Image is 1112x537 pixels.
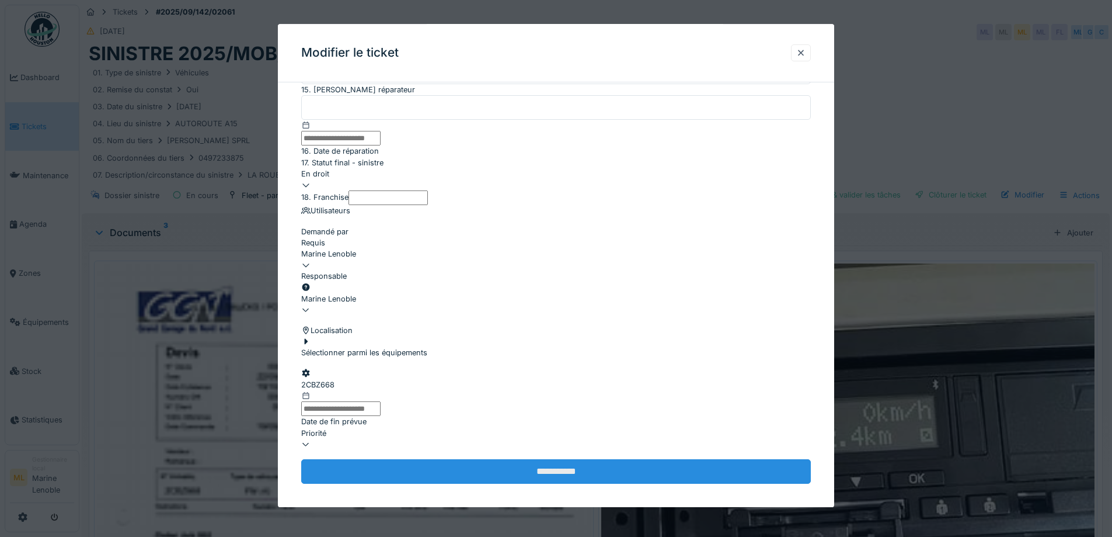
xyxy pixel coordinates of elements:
[301,379,334,390] div: 2CBZ668
[301,157,384,168] label: 17. Statut final - sinistre
[301,168,811,179] div: En droit
[301,325,811,336] div: Localisation
[301,271,347,282] label: Responsable
[301,206,811,217] div: Utilisateurs
[301,237,811,248] div: Requis
[301,84,415,95] label: 15. [PERSON_NAME] réparateur
[301,46,399,60] h3: Modifier le ticket
[301,337,427,359] div: Sélectionner parmi les équipements
[301,192,348,203] label: 18. Franchise
[301,248,811,259] div: Marine Lenoble
[301,428,326,439] label: Priorité
[301,293,811,304] div: Marine Lenoble
[301,417,367,428] label: Date de fin prévue
[301,146,379,157] label: 16. Date de réparation
[301,226,348,237] label: Demandé par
